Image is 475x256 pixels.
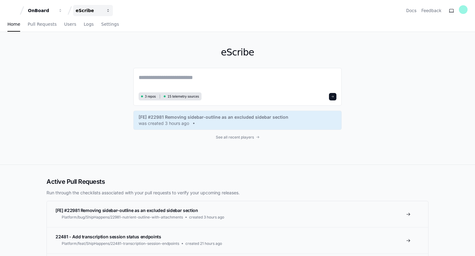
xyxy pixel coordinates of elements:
a: [FE] #22981 Removing sidebar-outline as an excluded sidebar sectionwas created 3 hours ago [139,114,336,126]
span: Users [64,22,76,26]
a: Logs [84,17,94,32]
span: was created 3 hours ago [139,120,189,126]
span: 15 telemetry sources [167,94,199,99]
span: 22481 - Add transcription session status endpoints [55,234,161,239]
button: Feedback [421,7,442,14]
a: Settings [101,17,119,32]
span: [FE] #22981 Removing sidebar-outline as an excluded sidebar section [139,114,288,120]
span: Pull Requests [28,22,56,26]
span: Logs [84,22,94,26]
span: Home [7,22,20,26]
h2: Active Pull Requests [47,177,428,186]
a: Pull Requests [28,17,56,32]
button: eScribe [73,5,113,16]
span: Platform/bug/ShipHappens/22981-nutrient-outline-with-attachments [62,215,183,220]
a: Users [64,17,76,32]
h1: eScribe [133,47,342,58]
a: Docs [406,7,416,14]
span: See all recent players [216,135,254,140]
a: Home [7,17,20,32]
a: See all recent players [133,135,342,140]
a: [FE] #22981 Removing sidebar-outline as an excluded sidebar sectionPlatform/bug/ShipHappens/22981... [47,201,428,227]
a: 22481 - Add transcription session status endpointsPlatform/feat/ShipHappens/22481-transcription-s... [47,227,428,254]
button: OnBoard [25,5,65,16]
div: OnBoard [28,7,55,14]
span: created 3 hours ago [189,215,224,220]
span: Platform/feat/ShipHappens/22481-transcription-session-endpoints [62,241,179,246]
p: Run through the checklists associated with your pull requests to verify your upcoming releases. [47,190,428,196]
span: created 21 hours ago [185,241,222,246]
span: 3 repos [145,94,156,99]
span: Settings [101,22,119,26]
div: eScribe [76,7,102,14]
span: [FE] #22981 Removing sidebar-outline as an excluded sidebar section [55,208,198,213]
